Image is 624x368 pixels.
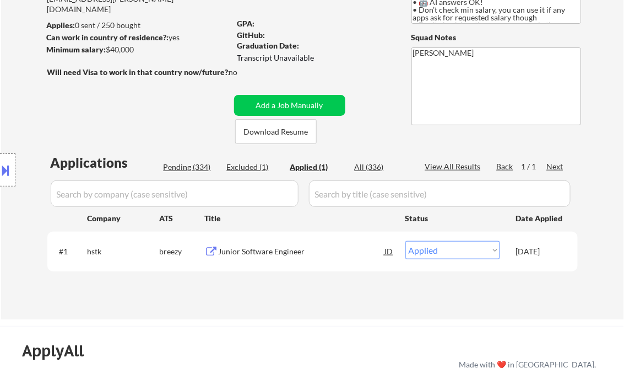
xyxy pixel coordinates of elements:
[237,19,255,28] strong: GPA:
[227,162,282,173] div: Excluded (1)
[237,30,265,40] strong: GitHub:
[355,162,410,173] div: All (336)
[497,161,514,172] div: Back
[547,161,565,172] div: Next
[235,119,317,144] button: Download Resume
[384,241,395,261] div: JD
[229,67,261,78] div: no
[425,161,484,172] div: View All Results
[22,342,96,360] div: ApplyAll
[47,44,230,55] div: $40,000
[47,20,230,31] div: 0 sent / 250 bought
[522,161,547,172] div: 1 / 1
[219,246,385,257] div: Junior Software Engineer
[47,32,227,43] div: yes
[309,180,571,207] input: Search by title (case sensitive)
[290,162,345,173] div: Applied (1)
[205,213,395,224] div: Title
[411,32,581,43] div: Squad Notes
[234,95,345,116] button: Add a Job Manually
[237,41,300,50] strong: Graduation Date:
[405,208,500,228] div: Status
[47,45,106,54] strong: Minimum salary:
[47,20,75,30] strong: Applies:
[516,213,565,224] div: Date Applied
[47,33,169,42] strong: Can work in country of residence?:
[516,246,565,257] div: [DATE]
